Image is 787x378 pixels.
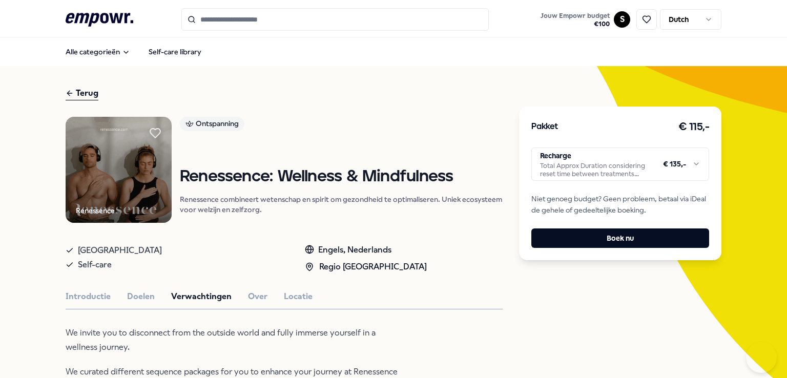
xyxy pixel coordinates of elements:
[531,193,709,216] span: Niet genoeg budget? Geen probleem, betaal via iDeal de gehele of gedeeltelijke boeking.
[746,342,777,373] iframe: Help Scout Beacon - Open
[541,20,610,28] span: € 100
[180,194,503,215] p: Renessence combineert wetenschap en spirit om gezondheid te optimaliseren. Uniek ecosysteem voor ...
[305,243,427,257] div: Engels, Nederlands
[305,260,427,274] div: Regio [GEOGRAPHIC_DATA]
[531,120,558,134] h3: Pakket
[180,117,503,135] a: Ontspanning
[78,258,112,272] span: Self-care
[248,290,267,303] button: Over
[180,168,503,186] h1: Renessence: Wellness & Mindfulness
[66,290,111,303] button: Introductie
[678,119,710,135] h3: € 115,-
[57,41,210,62] nav: Main
[57,41,138,62] button: Alle categorieën
[140,41,210,62] a: Self-care library
[284,290,313,303] button: Locatie
[541,12,610,20] span: Jouw Empowr budget
[531,228,709,248] button: Boek nu
[536,9,614,30] a: Jouw Empowr budget€100
[66,326,399,354] p: We invite you to disconnect from the outside world and fully immerse yourself in a wellness journey.
[614,11,630,28] button: S
[181,8,489,31] input: Search for products, categories or subcategories
[127,290,155,303] button: Doelen
[180,117,244,131] div: Ontspanning
[539,10,612,30] button: Jouw Empowr budget€100
[171,290,232,303] button: Verwachtingen
[76,205,115,216] div: Renessence
[78,243,162,258] span: [GEOGRAPHIC_DATA]
[66,87,98,100] div: Terug
[66,117,172,223] img: Product Image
